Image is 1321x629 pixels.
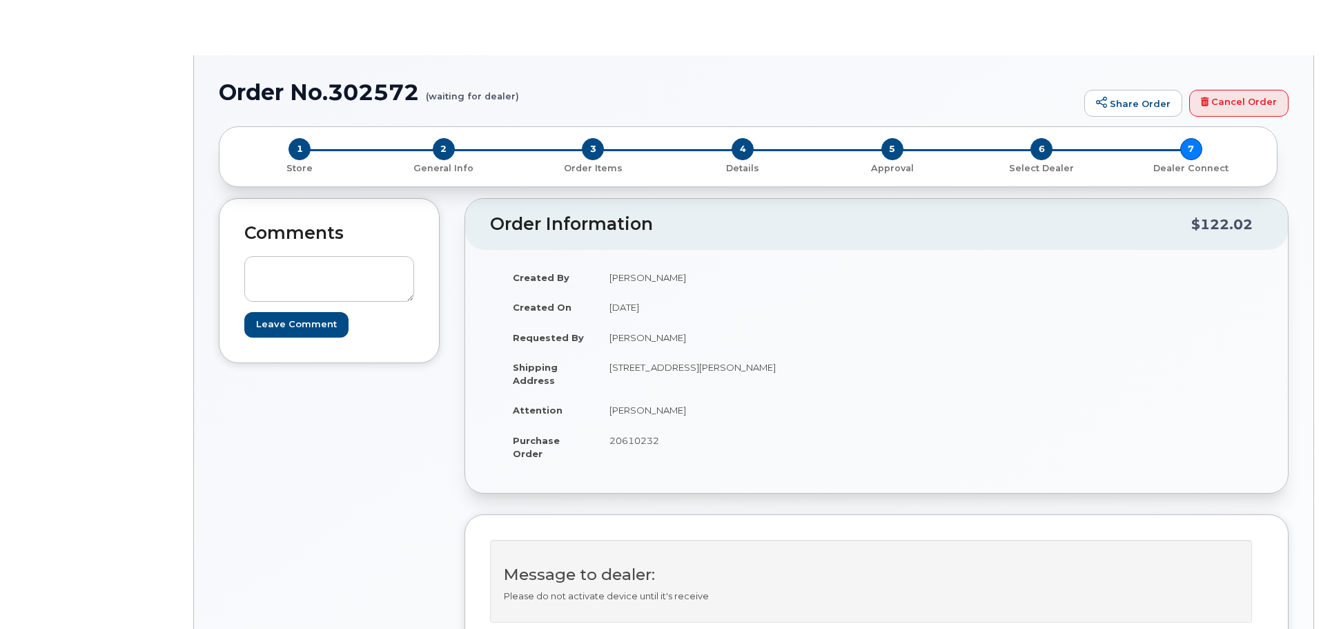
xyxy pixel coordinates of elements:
[513,332,584,343] strong: Requested By
[219,80,1077,104] h1: Order No.302572
[504,590,1238,603] p: Please do not activate device until it's receive
[972,162,1111,175] p: Select Dealer
[597,292,866,322] td: [DATE]
[1030,138,1053,160] span: 6
[817,160,967,175] a: 5 Approval
[244,224,414,243] h2: Comments
[524,162,663,175] p: Order Items
[967,160,1117,175] a: 6 Select Dealer
[597,262,866,293] td: [PERSON_NAME]
[1084,90,1182,117] a: Share Order
[674,162,812,175] p: Details
[513,302,571,313] strong: Created On
[732,138,754,160] span: 4
[433,138,455,160] span: 2
[513,272,569,283] strong: Created By
[582,138,604,160] span: 3
[369,160,519,175] a: 2 General Info
[375,162,513,175] p: General Info
[881,138,903,160] span: 5
[823,162,961,175] p: Approval
[597,352,866,395] td: [STREET_ADDRESS][PERSON_NAME]
[668,160,818,175] a: 4 Details
[426,80,519,101] small: (waiting for dealer)
[1189,90,1289,117] a: Cancel Order
[490,215,1191,234] h2: Order Information
[609,435,659,446] span: 20610232
[244,312,349,338] input: Leave Comment
[597,322,866,353] td: [PERSON_NAME]
[231,160,369,175] a: 1 Store
[597,395,866,425] td: [PERSON_NAME]
[1191,211,1253,238] div: $122.02
[518,160,668,175] a: 3 Order Items
[513,435,560,459] strong: Purchase Order
[236,162,364,175] p: Store
[513,405,562,416] strong: Attention
[513,362,558,386] strong: Shipping Address
[288,138,311,160] span: 1
[504,566,1238,583] h3: Message to dealer:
